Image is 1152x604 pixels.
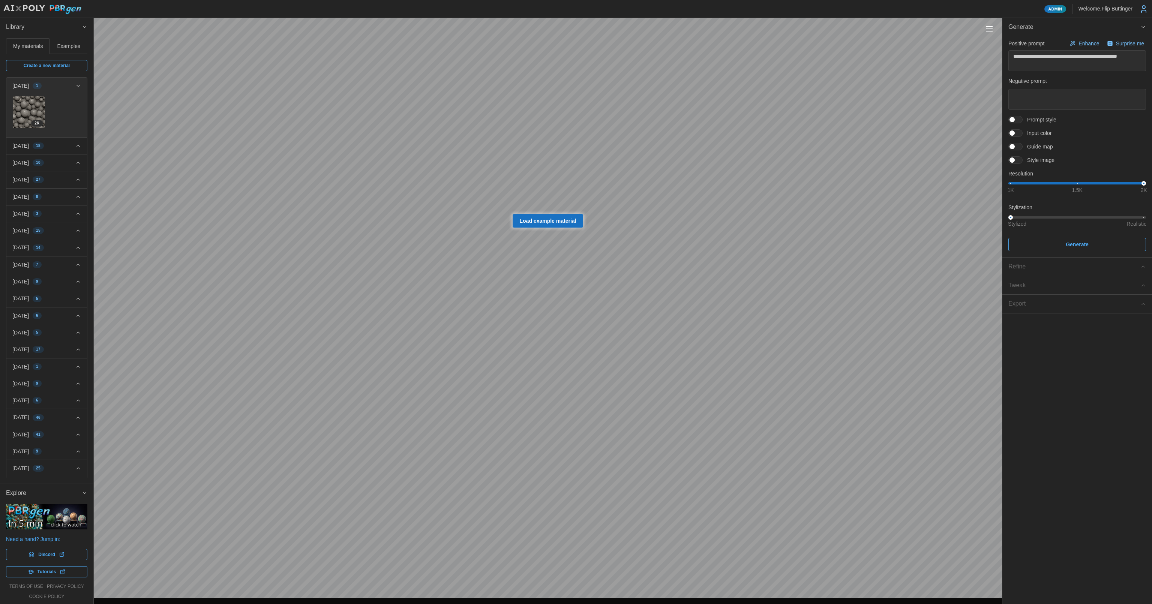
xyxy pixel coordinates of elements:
[36,83,38,89] span: 1
[36,211,38,217] span: 3
[36,364,38,370] span: 1
[6,94,87,137] div: [DATE]1
[520,214,576,227] span: Load example material
[6,256,87,273] button: [DATE]7
[12,82,29,90] p: [DATE]
[1078,40,1101,47] p: Enhance
[12,142,29,150] p: [DATE]
[1002,36,1152,257] div: Generate
[6,409,87,426] button: [DATE]46
[12,312,29,319] p: [DATE]
[984,24,994,34] button: Toggle viewport controls
[1002,276,1152,295] button: Tweak
[6,484,82,502] span: Explore
[6,290,87,307] button: [DATE]5
[6,189,87,205] button: [DATE]8
[12,96,45,129] a: cizaNpCH09aaC0nfi2fR2K
[12,329,29,336] p: [DATE]
[1068,38,1101,49] button: Enhance
[1048,6,1062,12] span: Admin
[513,214,583,228] a: Load example material
[13,42,43,50] p: My materials
[1008,40,1044,47] p: Positive prompt
[6,239,87,256] button: [DATE]14
[6,324,87,341] button: [DATE]5
[24,60,70,71] span: Create a new material
[1023,116,1056,123] span: Prompt style
[12,295,29,302] p: [DATE]
[6,375,87,392] button: [DATE]9
[6,504,87,529] img: PBRgen explained in 5 minutes
[6,358,87,375] button: [DATE]1
[1008,295,1140,313] span: Export
[1002,295,1152,313] button: Export
[36,279,38,285] span: 9
[12,176,29,183] p: [DATE]
[1008,238,1146,251] button: Generate
[12,227,29,234] p: [DATE]
[6,205,87,222] button: [DATE]3
[12,363,29,370] p: [DATE]
[36,245,40,251] span: 14
[1105,38,1146,49] button: Surprise me
[12,261,29,268] p: [DATE]
[36,465,40,471] span: 25
[12,244,29,251] p: [DATE]
[6,535,87,543] p: Need a hand? Jump in:
[1008,204,1146,211] p: Stylization
[36,194,38,200] span: 8
[1023,129,1051,137] span: Input color
[6,426,87,443] button: [DATE]41
[3,4,82,15] img: AIxPoly PBRgen
[1008,170,1146,177] p: Resolution
[36,177,40,183] span: 27
[6,171,87,188] button: [DATE]27
[57,43,80,49] span: Examples
[36,330,38,336] span: 5
[1008,77,1146,85] p: Negative prompt
[6,18,82,36] span: Library
[1078,5,1132,12] p: Welcome, Flip Buttinger
[36,432,40,438] span: 41
[6,460,87,477] button: [DATE]25
[6,154,87,171] button: [DATE]10
[6,222,87,239] button: [DATE]15
[12,431,29,438] p: [DATE]
[1023,143,1053,150] span: Guide map
[6,307,87,324] button: [DATE]6
[6,78,87,94] button: [DATE]1
[37,567,56,577] span: Tutorials
[47,583,84,590] a: privacy policy
[6,477,87,494] button: [DATE]4
[1002,258,1152,276] button: Refine
[6,443,87,460] button: [DATE]9
[1008,18,1140,36] span: Generate
[36,381,38,387] span: 9
[1008,276,1140,295] span: Tweak
[36,143,40,149] span: 18
[12,210,29,217] p: [DATE]
[6,566,87,577] a: Tutorials
[12,159,29,166] p: [DATE]
[13,96,45,128] img: cizaNpCH09aaC0nfi2fR
[1023,156,1054,164] span: Style image
[12,465,29,472] p: [DATE]
[36,262,38,268] span: 7
[1066,238,1089,251] span: Generate
[6,392,87,409] button: [DATE]6
[6,273,87,290] button: [DATE]9
[6,341,87,358] button: [DATE]17
[9,583,43,590] a: terms of use
[12,346,29,353] p: [DATE]
[36,160,40,166] span: 10
[36,296,38,302] span: 5
[12,448,29,455] p: [DATE]
[36,397,38,403] span: 6
[1002,18,1152,36] button: Generate
[6,60,87,71] a: Create a new material
[12,414,29,421] p: [DATE]
[6,138,87,154] button: [DATE]18
[6,549,87,560] a: Discord
[34,120,39,126] span: 2 K
[1116,40,1146,47] p: Surprise me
